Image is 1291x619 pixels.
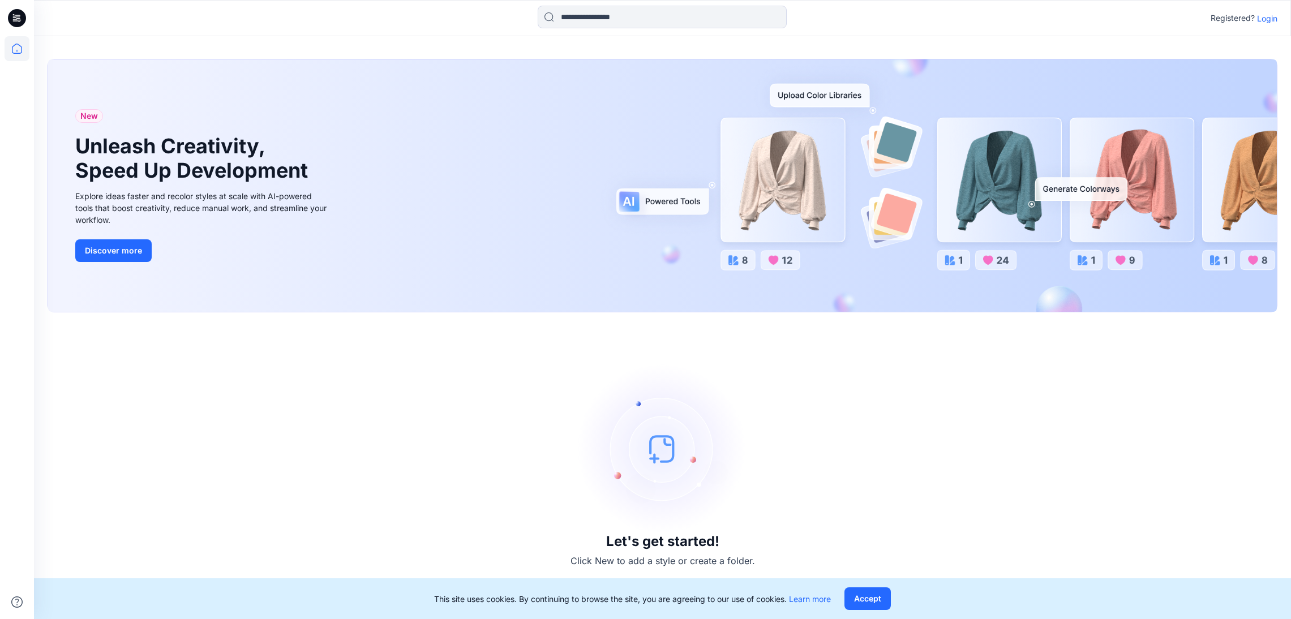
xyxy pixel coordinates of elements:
p: This site uses cookies. By continuing to browse the site, you are agreeing to our use of cookies. [434,593,831,605]
a: Learn more [789,594,831,604]
button: Discover more [75,239,152,262]
button: Accept [844,587,891,610]
p: Click New to add a style or create a folder. [571,554,755,568]
h1: Unleash Creativity, Speed Up Development [75,134,313,183]
p: Login [1257,12,1277,24]
p: Registered? [1211,11,1255,25]
img: empty-state-image.svg [578,364,748,534]
span: New [80,109,98,123]
h3: Let's get started! [606,534,719,549]
a: Discover more [75,239,330,262]
div: Explore ideas faster and recolor styles at scale with AI-powered tools that boost creativity, red... [75,190,330,226]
